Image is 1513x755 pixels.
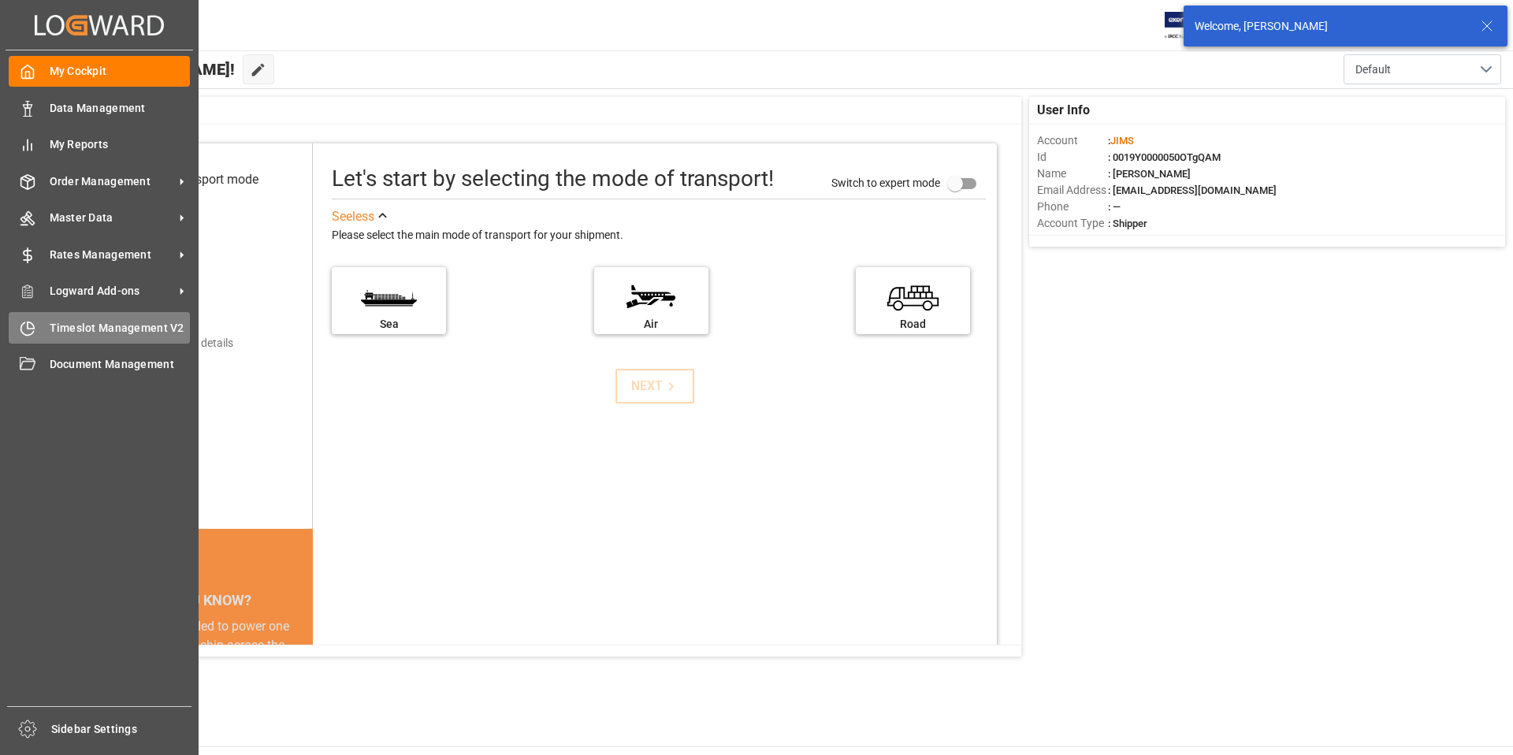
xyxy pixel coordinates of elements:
[1037,101,1090,120] span: User Info
[1037,215,1108,232] span: Account Type
[9,129,190,160] a: My Reports
[50,63,191,80] span: My Cockpit
[332,207,374,226] div: See less
[291,617,313,749] button: next slide / item
[1108,218,1147,229] span: : Shipper
[1037,132,1108,149] span: Account
[51,721,192,738] span: Sidebar Settings
[65,54,235,84] span: Hello [PERSON_NAME]!
[1165,12,1219,39] img: Exertis%20JAM%20-%20Email%20Logo.jpg_1722504956.jpg
[50,247,174,263] span: Rates Management
[9,312,190,343] a: Timeslot Management V2
[831,176,940,188] span: Switch to expert mode
[864,316,962,333] div: Road
[1108,135,1134,147] span: :
[602,316,701,333] div: Air
[50,210,174,226] span: Master Data
[1355,61,1391,78] span: Default
[1195,18,1466,35] div: Welcome, [PERSON_NAME]
[50,283,174,299] span: Logward Add-ons
[340,316,438,333] div: Sea
[104,617,294,731] div: The energy needed to power one large container ship across the ocean in a single day is the same ...
[50,136,191,153] span: My Reports
[9,92,190,123] a: Data Management
[1108,151,1221,163] span: : 0019Y0000050OTgQAM
[50,100,191,117] span: Data Management
[1108,201,1121,213] span: : —
[50,356,191,373] span: Document Management
[1344,54,1501,84] button: open menu
[1108,184,1277,196] span: : [EMAIL_ADDRESS][DOMAIN_NAME]
[332,162,774,195] div: Let's start by selecting the mode of transport!
[615,369,694,404] button: NEXT
[50,173,174,190] span: Order Management
[332,226,986,245] div: Please select the main mode of transport for your shipment.
[631,377,679,396] div: NEXT
[50,320,191,337] span: Timeslot Management V2
[1037,182,1108,199] span: Email Address
[1037,149,1108,166] span: Id
[9,56,190,87] a: My Cockpit
[1108,168,1191,180] span: : [PERSON_NAME]
[1110,135,1134,147] span: JIMS
[85,584,313,617] div: DID YOU KNOW?
[1037,199,1108,215] span: Phone
[1037,166,1108,182] span: Name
